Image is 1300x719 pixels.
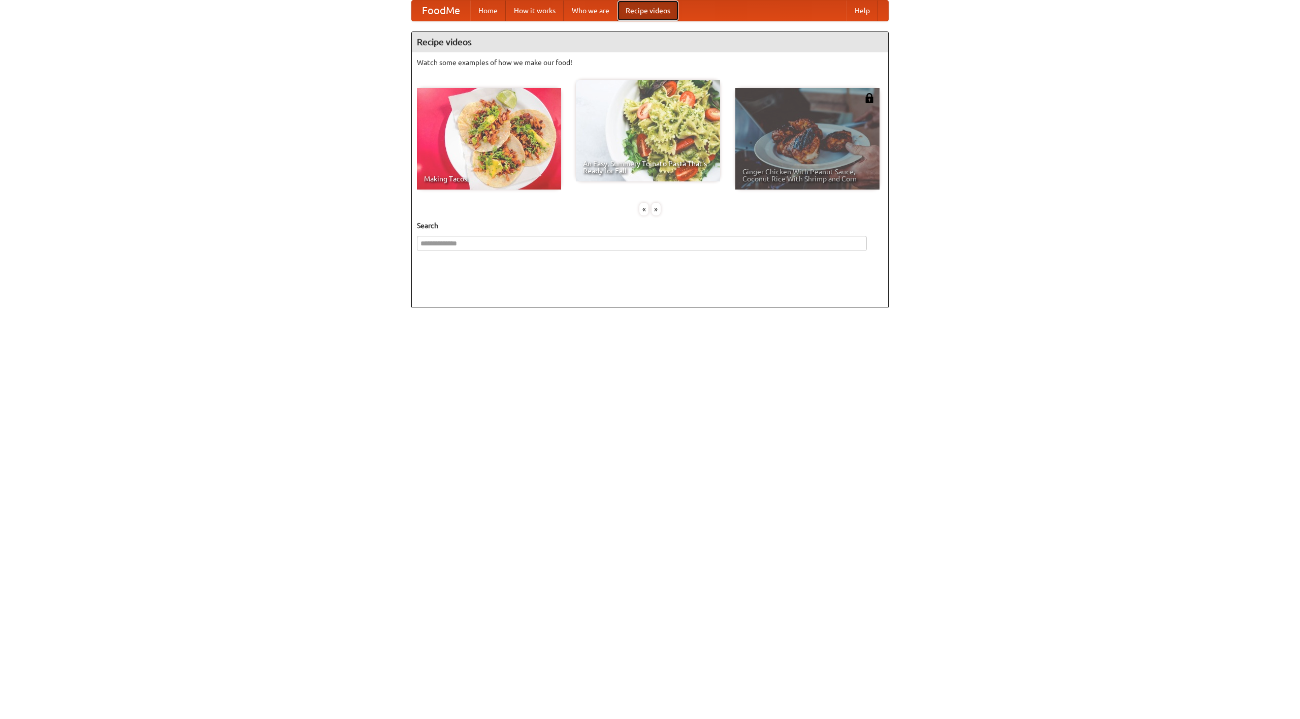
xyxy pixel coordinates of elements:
a: Help [847,1,878,21]
a: Who we are [564,1,617,21]
a: Recipe videos [617,1,678,21]
a: Home [470,1,506,21]
span: Making Tacos [424,175,554,182]
p: Watch some examples of how we make our food! [417,57,883,68]
a: FoodMe [412,1,470,21]
a: An Easy, Summery Tomato Pasta That's Ready for Fall [576,80,720,181]
h4: Recipe videos [412,32,888,52]
div: » [652,203,661,215]
h5: Search [417,221,883,231]
span: An Easy, Summery Tomato Pasta That's Ready for Fall [583,160,713,174]
a: Making Tacos [417,88,561,190]
img: 483408.png [864,93,874,103]
a: How it works [506,1,564,21]
div: « [639,203,648,215]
